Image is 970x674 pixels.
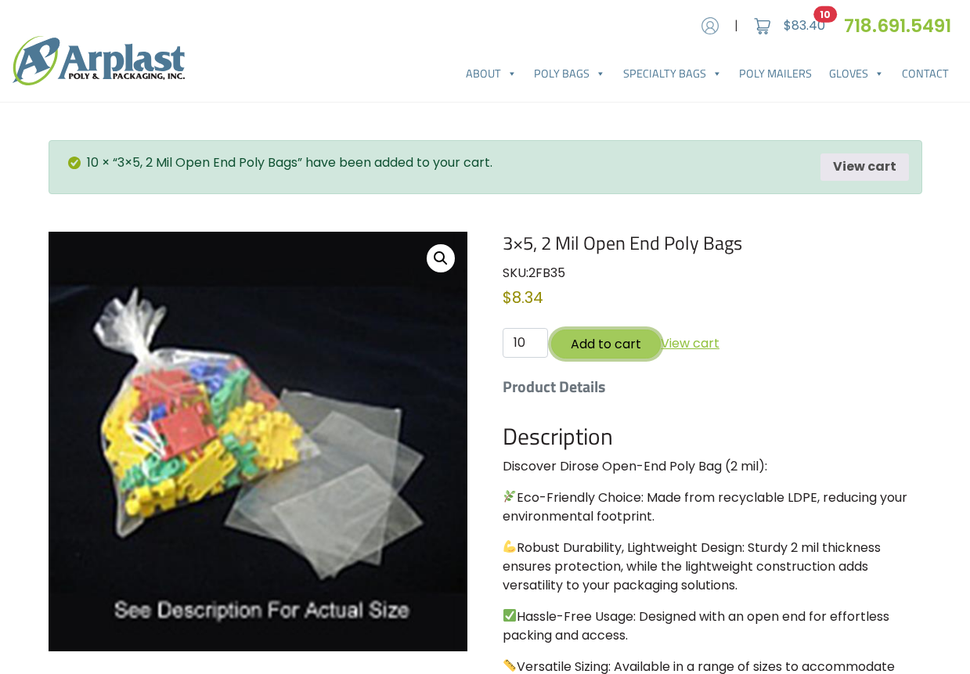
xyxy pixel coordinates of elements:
img: logo [13,36,185,85]
p: Hassle-Free Usage: Designed with an open end for effortless packing and access. [503,607,922,645]
a: View full-screen image gallery [427,244,455,272]
a: Gloves [820,58,892,89]
a: View cart [820,153,909,182]
img: 🌿 [503,490,516,503]
img: ✅ [503,609,516,622]
a: Poly Bags [525,58,614,89]
span: | [734,16,738,35]
img: 💪 [503,540,516,553]
h5: Product Details [503,377,922,396]
h1: 3×5, 2 Mil Open End Poly Bags [503,232,922,254]
span: 10 [813,6,837,22]
button: Add to cart [551,330,661,359]
a: Specialty Bags [615,58,730,89]
a: 718.691.5491 [844,13,957,38]
h2: Description [503,423,922,450]
a: Contact [893,58,957,89]
input: Qty [503,328,548,358]
a: Poly Mailers [730,58,820,89]
span: $ [784,16,792,34]
p: Robust Durability, Lightweight Design: Sturdy 2 mil thickness ensures protection, while the light... [503,539,922,595]
span: SKU: [503,264,565,282]
img: 📏 [503,659,516,672]
span: 2FB35 [528,264,565,282]
a: View cart [661,328,719,353]
p: Eco-Friendly Choice: Made from recyclable LDPE, reducing your environmental footprint. [503,488,922,526]
span: $ [503,287,512,308]
div: 10 × “3×5, 2 Mil Open End Poly Bags” have been added to your cart. [49,140,922,195]
bdi: 8.34 [503,287,543,308]
p: Discover Dirose Open-End Poly Bag (2 mil): [503,457,922,476]
a: About [457,58,525,89]
bdi: 83.40 [784,16,825,34]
